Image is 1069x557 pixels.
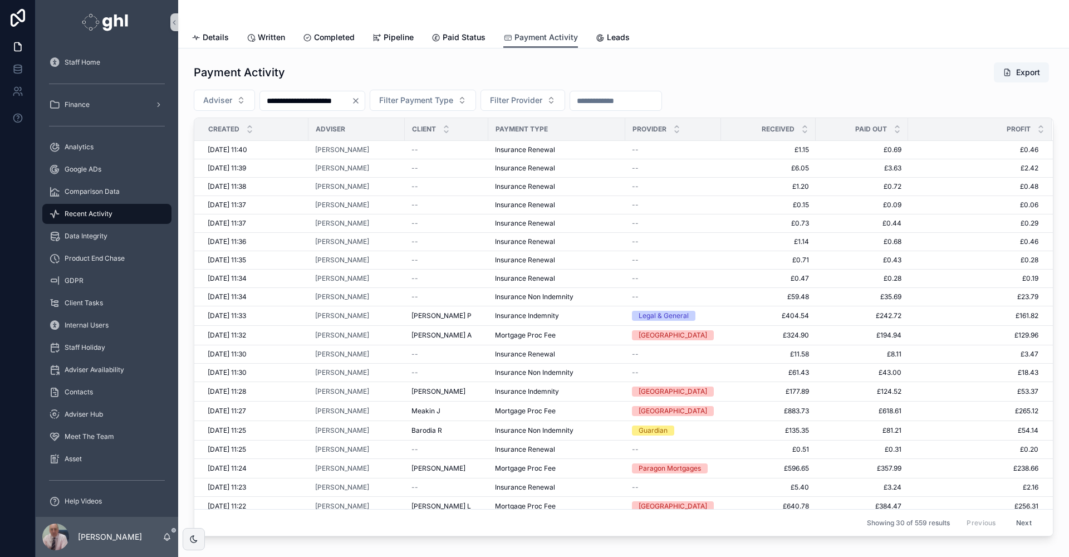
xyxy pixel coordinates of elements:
[42,95,171,115] a: Finance
[208,256,246,265] span: [DATE] 11:35
[315,368,369,377] span: [PERSON_NAME]
[495,387,559,396] span: Insurance Indemnity
[495,274,619,283] a: Insurance Renewal
[411,368,482,377] a: --
[728,350,809,359] a: £11.58
[728,201,809,209] span: £0.15
[728,368,809,377] span: £61.43
[495,311,619,320] a: Insurance Indemnity
[728,164,809,173] a: £6.05
[379,95,453,106] span: Filter Payment Type
[909,201,1038,209] a: £0.06
[443,32,486,43] span: Paid Status
[632,292,639,301] span: --
[315,237,398,246] a: [PERSON_NAME]
[909,274,1038,283] a: £0.19
[822,145,901,154] span: £0.69
[632,256,639,265] span: --
[208,201,302,209] a: [DATE] 11:37
[208,331,246,340] span: [DATE] 11:32
[208,145,302,154] a: [DATE] 11:40
[42,52,171,72] a: Staff Home
[65,276,84,285] span: GDPR
[822,219,901,228] a: £0.44
[42,271,171,291] a: GDPR
[728,237,809,246] a: £1.14
[822,387,901,396] span: £124.52
[208,274,302,283] a: [DATE] 11:34
[208,350,247,359] span: [DATE] 11:30
[822,164,901,173] a: £3.63
[728,387,809,396] span: £177.89
[822,331,901,340] a: £194.94
[315,182,369,191] a: [PERSON_NAME]
[384,32,414,43] span: Pipeline
[639,330,707,340] div: [GEOGRAPHIC_DATA]
[82,13,131,31] img: App logo
[632,256,714,265] a: --
[495,256,555,265] span: Insurance Renewal
[208,256,302,265] a: [DATE] 11:35
[495,350,555,359] span: Insurance Renewal
[632,182,714,191] a: --
[495,182,619,191] a: Insurance Renewal
[822,237,901,246] a: £0.68
[208,182,246,191] span: [DATE] 11:38
[632,330,714,340] a: [GEOGRAPHIC_DATA]
[314,32,355,43] span: Completed
[909,164,1038,173] span: £2.42
[728,256,809,265] a: £0.71
[192,27,229,50] a: Details
[208,237,302,246] a: [DATE] 11:36
[315,237,369,246] a: [PERSON_NAME]
[315,350,398,359] a: [PERSON_NAME]
[208,407,246,416] span: [DATE] 11:27
[315,407,369,416] span: [PERSON_NAME]
[411,274,482,283] a: --
[65,299,103,307] span: Client Tasks
[909,237,1038,246] a: £0.46
[208,387,246,396] span: [DATE] 11:28
[495,164,619,173] a: Insurance Renewal
[411,350,418,359] span: --
[303,27,355,50] a: Completed
[315,274,369,283] a: [PERSON_NAME]
[495,311,559,320] span: Insurance Indemnity
[822,368,901,377] a: £43.00
[411,201,482,209] a: --
[822,182,901,191] a: £0.72
[495,145,619,154] a: Insurance Renewal
[514,32,578,43] span: Payment Activity
[315,292,369,301] span: [PERSON_NAME]
[495,145,555,154] span: Insurance Renewal
[909,387,1038,396] span: £53.37
[315,145,398,154] a: [PERSON_NAME]
[495,237,619,246] a: Insurance Renewal
[728,331,809,340] span: £324.90
[495,368,573,377] span: Insurance Non Indemnity
[909,368,1038,377] a: £18.43
[411,368,418,377] span: --
[247,27,285,50] a: Written
[315,311,398,320] a: [PERSON_NAME]
[411,350,482,359] a: --
[728,219,809,228] a: £0.73
[42,159,171,179] a: Google ADs
[208,164,302,173] a: [DATE] 11:39
[909,145,1038,154] a: £0.46
[607,32,630,43] span: Leads
[632,145,639,154] span: --
[208,350,302,359] a: [DATE] 11:30
[728,182,809,191] a: £1.20
[632,274,714,283] a: --
[822,350,901,359] span: £8.11
[495,350,619,359] a: Insurance Renewal
[411,407,482,416] a: Meakin J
